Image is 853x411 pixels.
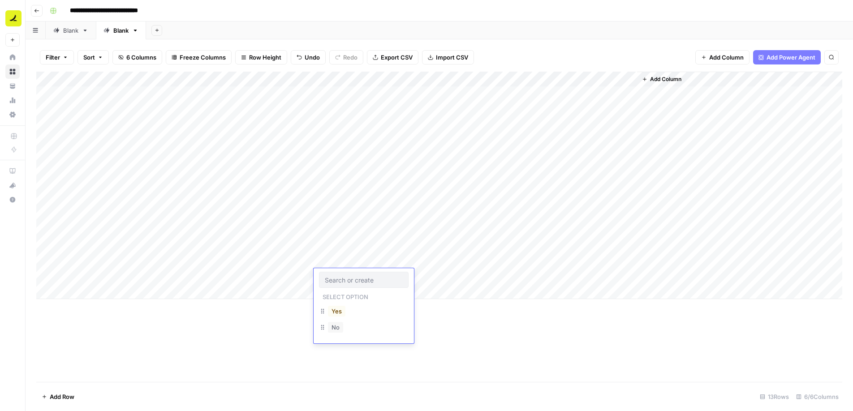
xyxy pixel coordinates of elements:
button: 6 Columns [112,50,162,64]
button: Sort [78,50,109,64]
button: What's new? [5,178,20,193]
span: Export CSV [381,53,413,62]
button: Add Row [36,390,80,404]
div: Blank [113,26,129,35]
button: Row Height [235,50,287,64]
span: Add Row [50,392,74,401]
a: Browse [5,64,20,79]
button: Add Power Agent [753,50,821,64]
a: Blank [96,21,146,39]
button: Freeze Columns [166,50,232,64]
button: Import CSV [422,50,474,64]
span: Filter [46,53,60,62]
button: Undo [291,50,326,64]
div: Blank [63,26,78,35]
span: Add Column [650,75,681,83]
img: Ramp Logo [5,10,22,26]
span: Add Power Agent [767,53,815,62]
a: Settings [5,107,20,122]
button: Export CSV [367,50,418,64]
span: Freeze Columns [180,53,226,62]
button: Add Column [695,50,750,64]
span: Row Height [249,53,281,62]
span: Sort [83,53,95,62]
a: Usage [5,93,20,107]
a: AirOps Academy [5,164,20,178]
span: Undo [305,53,320,62]
div: No [319,320,409,336]
button: Add Column [638,73,685,85]
a: Home [5,50,20,64]
span: Import CSV [436,53,468,62]
a: Blank [46,21,96,39]
button: Yes [328,306,345,317]
div: 6/6 Columns [793,390,842,404]
button: Filter [40,50,74,64]
div: Yes [319,304,409,320]
span: 6 Columns [126,53,156,62]
span: Redo [343,53,358,62]
p: Select option [319,291,372,301]
div: 13 Rows [756,390,793,404]
button: Help + Support [5,193,20,207]
input: Search or create [325,276,403,284]
span: Add Column [709,53,744,62]
button: Redo [329,50,363,64]
a: Your Data [5,79,20,93]
button: No [328,322,343,333]
div: What's new? [6,179,19,192]
button: Workspace: Ramp [5,7,20,30]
